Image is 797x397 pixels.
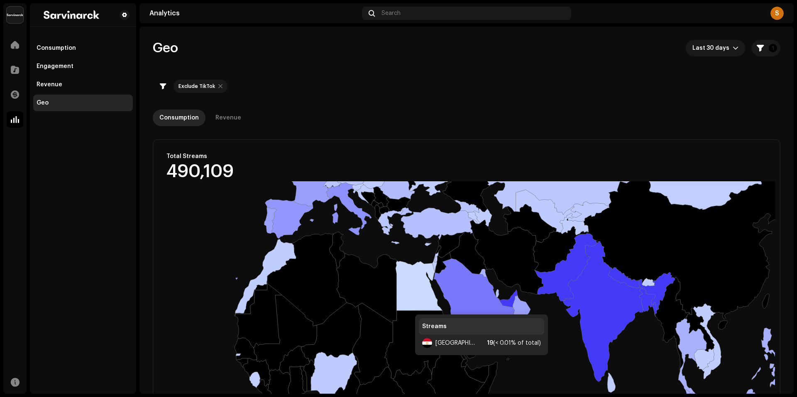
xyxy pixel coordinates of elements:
[178,83,215,90] div: Exclude TikTok
[149,10,359,17] div: Analytics
[33,95,133,111] re-m-nav-item: Geo
[37,10,106,20] img: ac24138c-4c14-4979-a5e2-e33bff931472
[166,153,234,160] div: Total Streams
[769,44,777,52] p-badge: 1
[770,7,784,20] div: S
[37,45,76,51] div: Consumption
[33,58,133,75] re-m-nav-item: Engagement
[381,10,401,17] span: Search
[33,76,133,93] re-m-nav-item: Revenue
[215,110,241,126] div: Revenue
[752,40,780,56] button: 1
[33,40,133,56] re-m-nav-item: Consumption
[37,81,62,88] div: Revenue
[153,40,178,56] span: Geo
[7,7,23,23] img: 537129df-5630-4d26-89eb-56d9d044d4fa
[733,40,738,56] div: dropdown trigger
[159,110,199,126] div: Consumption
[37,63,73,70] div: Engagement
[37,100,49,106] div: Geo
[692,40,733,56] span: Last 30 days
